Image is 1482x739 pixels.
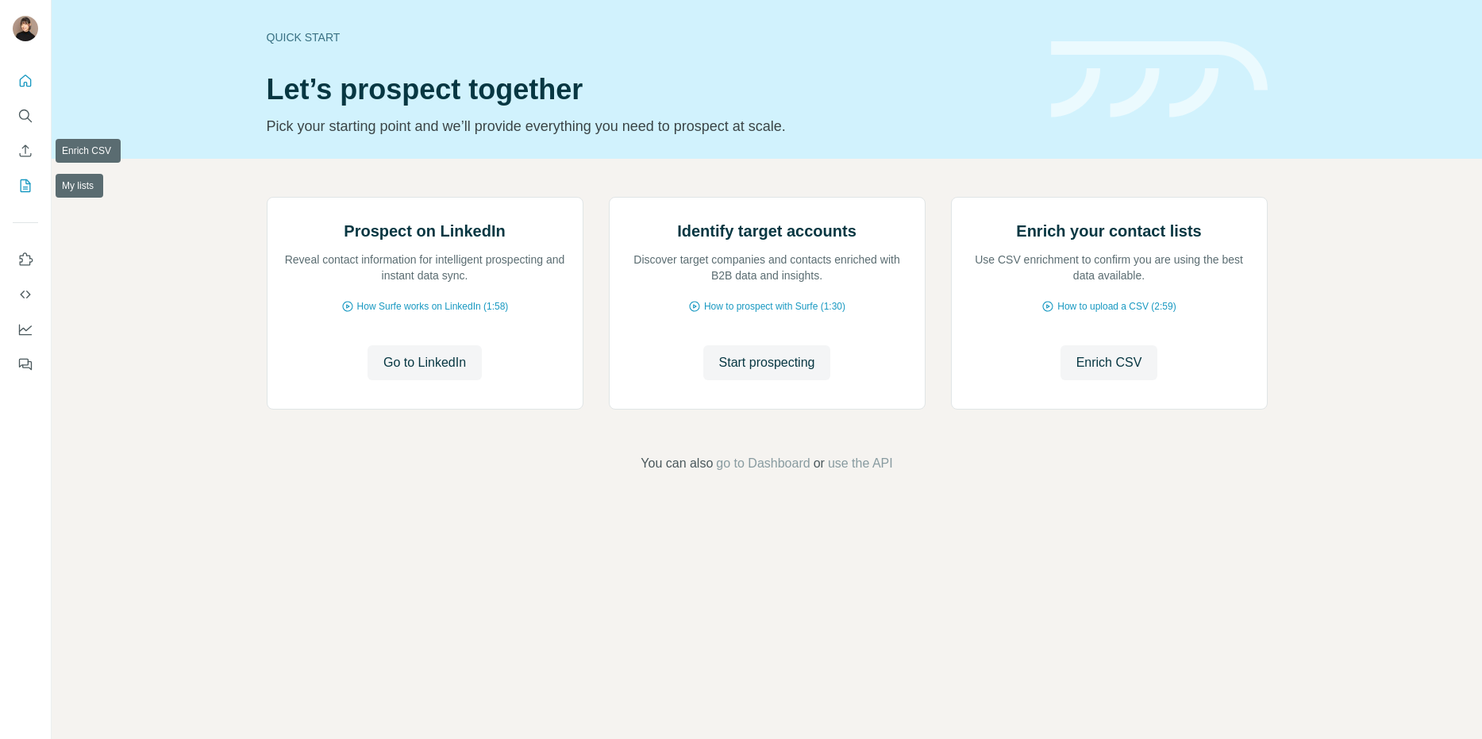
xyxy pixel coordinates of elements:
span: or [814,454,825,473]
span: How Surfe works on LinkedIn (1:58) [357,299,509,314]
button: Enrich CSV [1060,345,1158,380]
p: Pick your starting point and we’ll provide everything you need to prospect at scale. [267,115,1032,137]
button: Search [13,102,38,130]
button: go to Dashboard [716,454,810,473]
button: Dashboard [13,315,38,344]
span: How to prospect with Surfe (1:30) [704,299,845,314]
button: Start prospecting [703,345,831,380]
button: Use Surfe API [13,280,38,309]
button: Use Surfe on LinkedIn [13,245,38,274]
span: Enrich CSV [1076,353,1142,372]
img: banner [1051,41,1268,118]
h2: Prospect on LinkedIn [344,220,505,242]
h1: Let’s prospect together [267,74,1032,106]
button: My lists [13,171,38,200]
button: Enrich CSV [13,137,38,165]
p: Discover target companies and contacts enriched with B2B data and insights. [626,252,909,283]
span: Start prospecting [719,353,815,372]
h2: Enrich your contact lists [1016,220,1201,242]
button: use the API [828,454,893,473]
h2: Identify target accounts [677,220,856,242]
span: You can also [641,454,713,473]
span: How to upload a CSV (2:59) [1057,299,1176,314]
img: Avatar [13,16,38,41]
p: Use CSV enrichment to confirm you are using the best data available. [968,252,1251,283]
div: Quick start [267,29,1032,45]
span: Go to LinkedIn [383,353,466,372]
p: Reveal contact information for intelligent prospecting and instant data sync. [283,252,567,283]
button: Quick start [13,67,38,95]
button: Feedback [13,350,38,379]
button: Go to LinkedIn [368,345,482,380]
